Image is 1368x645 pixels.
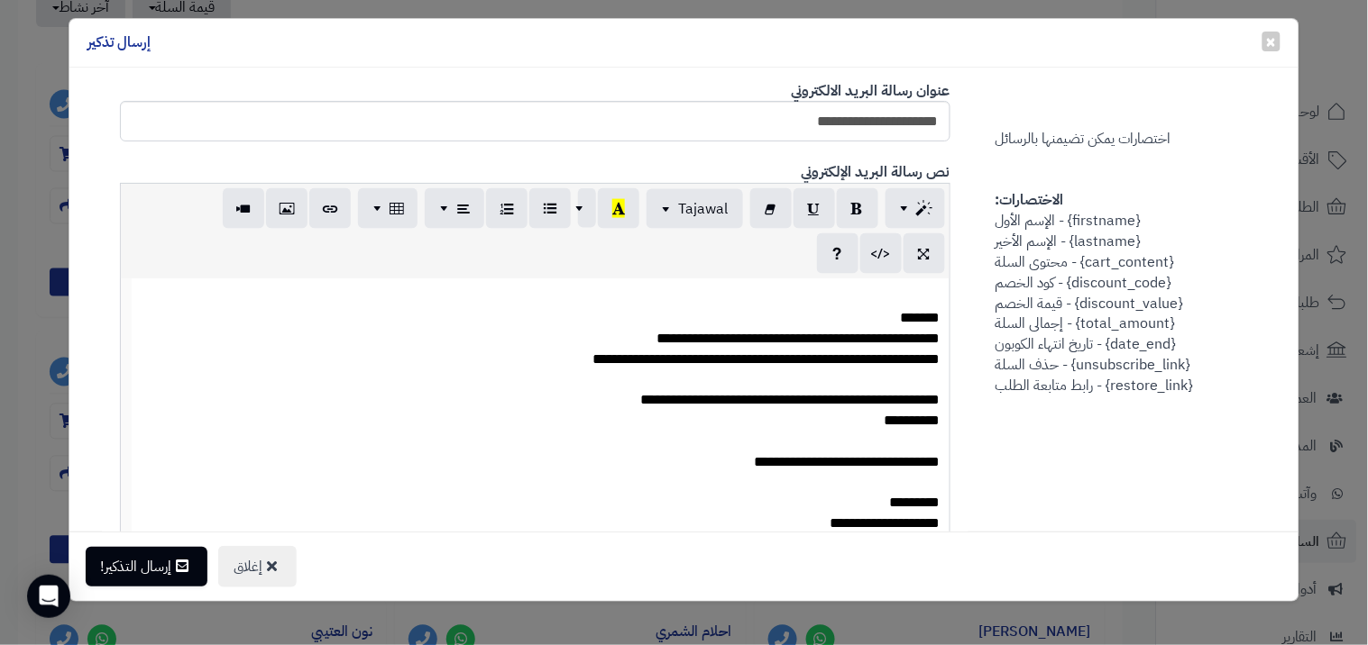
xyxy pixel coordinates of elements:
h4: إرسال تذكير [87,32,151,53]
button: إرسال التذكير! [86,547,207,586]
button: إغلاق [218,546,297,587]
b: عنوان رسالة البريد الالكتروني [792,80,950,102]
span: Tajawal [679,198,729,220]
strong: الاختصارات: [996,189,1064,211]
span: اختصارات يمكن تضيمنها بالرسائل {firstname} - الإسم الأول {lastname} - الإسم الأخير {cart_content}... [996,21,1193,396]
div: Open Intercom Messenger [27,575,70,618]
b: نص رسالة البريد الإلكتروني [802,161,950,183]
span: × [1266,28,1277,55]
